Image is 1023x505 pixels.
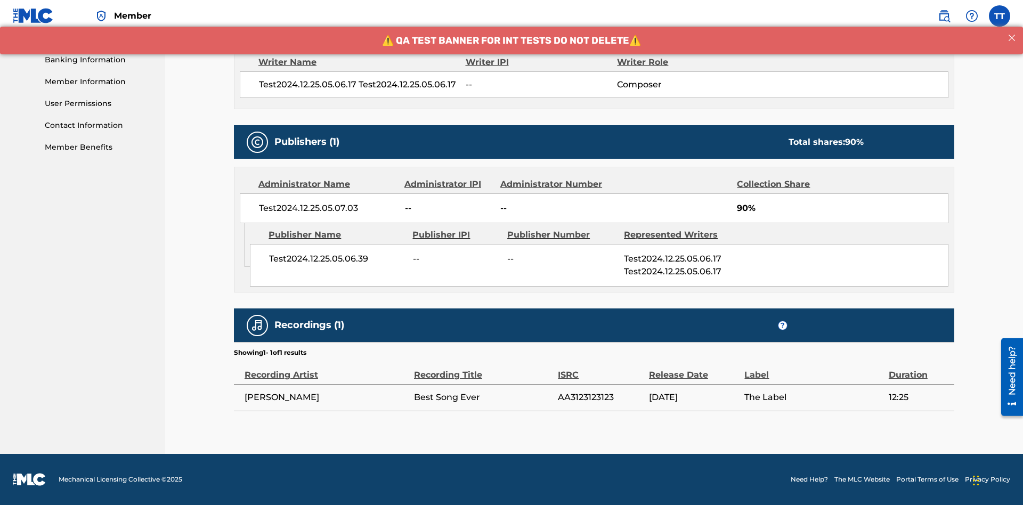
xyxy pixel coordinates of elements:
span: Test2024.12.25.05.06.17 Test2024.12.25.05.06.17 [624,254,721,276]
div: Administrator Number [500,178,611,191]
span: Test2024.12.25.05.06.39 [269,252,405,265]
div: Publisher Number [507,229,616,241]
span: -- [466,78,617,91]
div: Duration [889,357,949,381]
a: User Permissions [45,98,152,109]
div: Represented Writers [624,229,733,241]
div: Recording Artist [245,357,409,381]
span: [PERSON_NAME] [245,391,409,404]
div: User Menu [989,5,1010,27]
span: -- [507,252,616,265]
span: Composer [617,78,755,91]
a: Banking Information [45,54,152,66]
div: Publisher IPI [412,229,499,241]
iframe: Resource Center [993,334,1023,421]
span: Best Song Ever [414,391,553,404]
span: The Label [744,391,883,404]
div: Label [744,357,883,381]
a: Public Search [933,5,955,27]
p: Showing 1 - 1 of 1 results [234,348,306,357]
span: 90% [737,202,948,215]
img: MLC Logo [13,8,54,23]
a: Portal Terms of Use [896,475,959,484]
a: Privacy Policy [965,475,1010,484]
img: logo [13,473,46,486]
div: Total shares: [789,136,864,149]
span: Mechanical Licensing Collective © 2025 [59,475,182,484]
div: ISRC [558,357,644,381]
span: Member [114,10,151,22]
span: Test2024.12.25.05.07.03 [259,202,397,215]
span: [DATE] [649,391,739,404]
span: -- [500,202,611,215]
div: Administrator IPI [404,178,492,191]
div: Help [961,5,983,27]
a: The MLC Website [834,475,890,484]
div: Recording Title [414,357,553,381]
div: Release Date [649,357,739,381]
span: -- [413,252,499,265]
img: help [965,10,978,22]
div: Collection Share [737,178,840,191]
span: 90 % [845,137,864,147]
div: Writer Role [617,56,755,69]
a: Need Help? [791,475,828,484]
div: Publisher Name [269,229,404,241]
div: Writer Name [258,56,466,69]
img: search [938,10,951,22]
span: AA3123123123 [558,391,644,404]
img: Top Rightsholder [95,10,108,22]
img: Publishers [251,136,264,149]
span: ⚠️ QA TEST BANNER FOR INT TESTS DO NOT DELETE⚠️ [382,8,641,20]
a: Member Information [45,76,152,87]
iframe: Chat Widget [970,454,1023,505]
div: Administrator Name [258,178,396,191]
a: Contact Information [45,120,152,131]
h5: Publishers (1) [274,136,339,148]
img: Recordings [251,319,264,332]
div: Drag [973,465,979,496]
a: Member Benefits [45,142,152,153]
h5: Recordings (1) [274,319,344,331]
span: ? [778,321,787,330]
span: 12:25 [889,391,949,404]
span: Test2024.12.25.05.06.17 Test2024.12.25.05.06.17 [259,78,466,91]
span: -- [405,202,493,215]
div: Writer IPI [466,56,618,69]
